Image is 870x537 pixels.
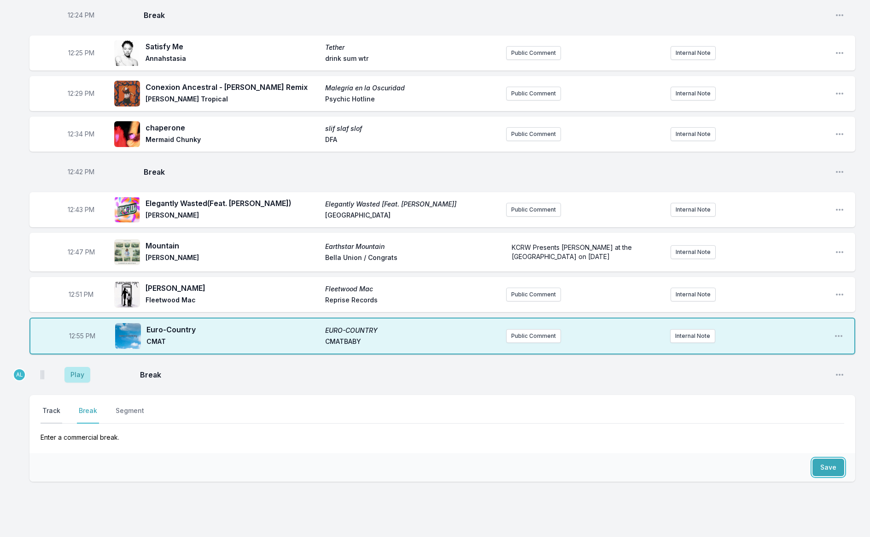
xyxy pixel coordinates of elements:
span: Bella Union / Congrats [325,253,499,264]
span: Conexion Ancestral - [PERSON_NAME] Remix [146,82,320,93]
span: slif slaf slof [325,124,499,133]
button: Segment [114,406,146,424]
img: EURO-COUNTRY [115,323,141,349]
button: Open playlist item options [835,48,844,58]
span: Timestamp [68,248,95,257]
img: Tether [114,40,140,66]
button: Internal Note [671,46,716,60]
span: Mountain [146,240,320,251]
span: Break [140,369,828,380]
button: Open playlist item options [835,205,844,214]
span: [GEOGRAPHIC_DATA] [325,211,499,222]
button: Play [64,367,90,383]
img: Elegantly Wasted [Feat. Leon Bridges] [114,197,140,223]
img: slif slaf slof [114,121,140,147]
img: Drag Handle [41,370,44,379]
span: KCRW Presents [PERSON_NAME] at the [GEOGRAPHIC_DATA] on [DATE] [512,243,634,260]
button: Internal Note [670,329,715,343]
button: Internal Note [671,87,716,100]
button: Open playlist item options [834,331,843,341]
button: Open playlist item options [835,130,844,139]
p: Anne Litt [13,368,26,381]
span: Euro-Country [146,324,320,335]
span: chaperone [146,122,320,133]
button: Internal Note [671,203,716,217]
button: Internal Note [671,127,716,141]
span: Timestamp [68,11,94,20]
button: Public Comment [506,87,561,100]
span: Timestamp [68,130,94,139]
button: Public Comment [506,203,561,217]
span: EURO-COUNTRY [325,326,498,335]
span: Timestamp [69,290,93,299]
button: Internal Note [671,288,716,301]
p: Enter a commercial break. [41,424,844,442]
span: Timestamp [68,167,94,177]
button: Save [812,459,844,476]
span: Fleetwood Mac [325,284,499,294]
button: Public Comment [506,127,561,141]
button: Open playlist item options [835,89,844,98]
span: Timestamp [68,89,94,98]
span: Timestamp [68,205,94,214]
span: [PERSON_NAME] [146,283,320,294]
button: Public Comment [506,329,561,343]
img: Fleetwood Mac [114,282,140,307]
img: Malegría en la Oscuridad [114,81,140,106]
span: CMATBABY [325,337,498,348]
button: Open playlist item options [835,370,844,379]
button: Internal Note [671,245,716,259]
button: Track [41,406,62,424]
span: Reprise Records [325,295,499,307]
span: DFA [325,135,499,146]
button: Public Comment [506,288,561,301]
span: [PERSON_NAME] Tropical [146,94,320,106]
span: Break [144,166,828,177]
span: Mermaid Chunky [146,135,320,146]
span: CMAT [146,337,320,348]
span: Timestamp [68,48,94,58]
span: Break [144,10,828,21]
button: Open playlist item options [835,11,844,20]
span: Satisfy Me [146,41,320,52]
button: Open playlist item options [835,290,844,299]
span: Psychic Hotline [325,94,499,106]
span: Elegantly Wasted (Feat. [PERSON_NAME]) [146,198,320,209]
span: Fleetwood Mac [146,295,320,307]
span: Malegría en la Oscuridad [325,83,499,93]
span: Timestamp [69,331,95,341]
span: [PERSON_NAME] [146,211,320,222]
span: drink sum wtr [325,54,499,65]
span: Annahstasia [146,54,320,65]
span: Elegantly Wasted [Feat. [PERSON_NAME]] [325,200,499,209]
span: Earthstar Mountain [325,242,499,251]
button: Public Comment [506,46,561,60]
span: Tether [325,43,499,52]
button: Open playlist item options [835,167,844,177]
button: Open playlist item options [835,248,844,257]
button: Break [77,406,99,424]
span: [PERSON_NAME] [146,253,320,264]
img: Earthstar Mountain [114,239,140,265]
